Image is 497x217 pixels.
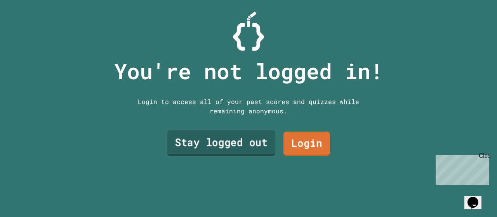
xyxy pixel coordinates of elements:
[167,130,276,156] a: Stay logged out
[233,12,264,51] img: Logo.svg
[464,186,489,209] iframe: chat widget
[114,55,383,87] p: You're not logged in!
[433,152,489,185] iframe: chat widget
[283,132,330,156] a: Login
[3,3,54,49] div: Chat with us now!Close
[132,97,365,116] div: Login to access all of your past scores and quizzes while remaining anonymous.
